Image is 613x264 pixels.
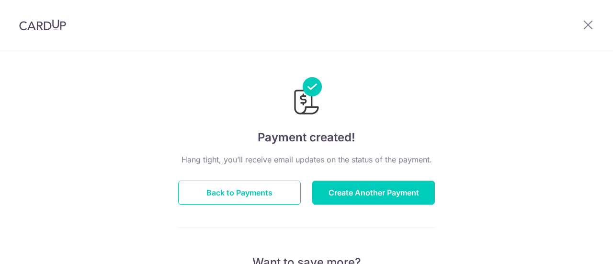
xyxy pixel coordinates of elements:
img: CardUp [19,19,66,31]
p: Hang tight, you’ll receive email updates on the status of the payment. [178,154,435,165]
h4: Payment created! [178,129,435,146]
button: Back to Payments [178,181,301,205]
img: Payments [291,77,322,117]
button: Create Another Payment [312,181,435,205]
